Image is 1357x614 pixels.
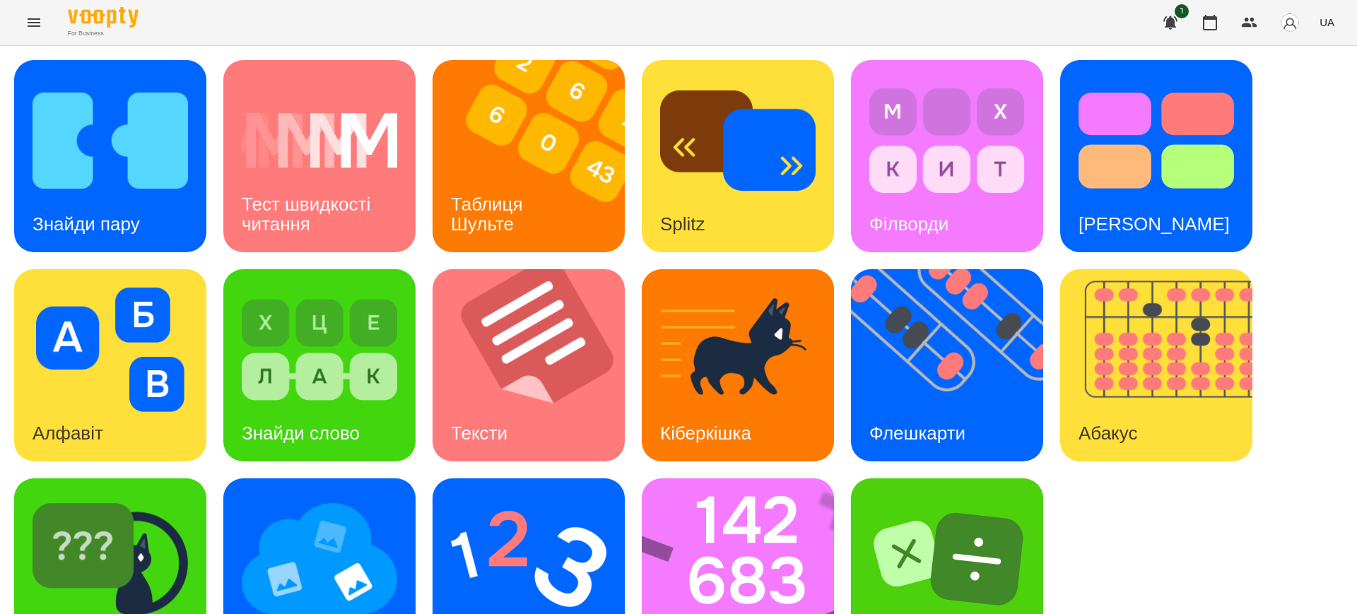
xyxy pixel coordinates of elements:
[33,423,103,444] h3: Алфавіт
[1060,60,1252,252] a: Тест Струпа[PERSON_NAME]
[660,78,816,203] img: Splitz
[851,60,1043,252] a: ФілвордиФілворди
[242,288,397,412] img: Знайди слово
[33,288,188,412] img: Алфавіт
[1079,213,1230,235] h3: [PERSON_NAME]
[242,78,397,203] img: Тест швидкості читання
[851,269,1061,461] img: Флешкарти
[451,423,507,444] h3: Тексти
[1280,13,1300,33] img: avatar_s.png
[1320,15,1334,30] span: UA
[1079,78,1234,203] img: Тест Струпа
[642,269,834,461] a: КіберкішкаКіберкішка
[660,423,751,444] h3: Кіберкішка
[68,7,139,28] img: Voopty Logo
[1175,4,1189,18] span: 1
[1060,269,1252,461] a: АбакусАбакус
[33,78,188,203] img: Знайди пару
[1314,9,1340,35] button: UA
[433,269,625,461] a: ТекстиТексти
[642,60,834,252] a: SplitzSplitz
[1079,423,1137,444] h3: Абакус
[433,60,625,252] a: Таблиця ШультеТаблиця Шульте
[223,269,416,461] a: Знайди словоЗнайди слово
[1060,269,1270,461] img: Абакус
[660,213,705,235] h3: Splitz
[242,194,375,234] h3: Тест швидкості читання
[869,213,948,235] h3: Філворди
[17,6,51,40] button: Menu
[433,60,642,252] img: Таблиця Шульте
[68,29,139,38] span: For Business
[660,288,816,412] img: Кіберкішка
[14,269,206,461] a: АлфавітАлфавіт
[869,78,1025,203] img: Філворди
[14,60,206,252] a: Знайди паруЗнайди пару
[242,423,360,444] h3: Знайди слово
[223,60,416,252] a: Тест швидкості читанняТест швидкості читання
[851,269,1043,461] a: ФлешкартиФлешкарти
[451,194,528,234] h3: Таблиця Шульте
[33,213,140,235] h3: Знайди пару
[869,423,965,444] h3: Флешкарти
[433,269,642,461] img: Тексти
